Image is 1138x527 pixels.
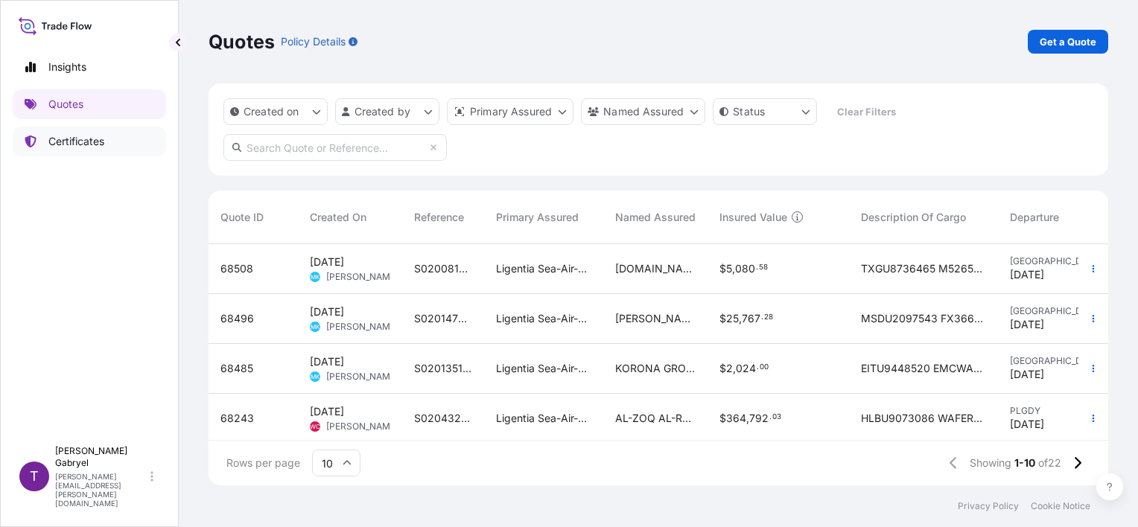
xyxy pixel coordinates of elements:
span: 25 [726,313,739,324]
span: Description Of Cargo [861,210,966,225]
span: MK [311,319,320,334]
span: 024 [736,363,756,374]
p: Get a Quote [1040,34,1096,49]
span: Quote ID [220,210,264,225]
span: [PERSON_NAME] [326,271,398,283]
span: 28 [764,315,773,320]
span: . [756,265,758,270]
span: . [757,365,759,370]
span: WC [310,419,320,434]
span: of 22 [1038,456,1061,470]
span: MK [311,369,320,384]
span: 1-10 [1014,456,1035,470]
p: [PERSON_NAME][EMAIL_ADDRESS][PERSON_NAME][DOMAIN_NAME] [55,472,147,508]
span: 03 [772,415,781,420]
span: Ligentia Sea-Air-Rail Sp. z o.o. [496,311,591,326]
span: [DATE] [1010,417,1044,432]
p: Insights [48,60,86,74]
p: Created on [244,104,299,119]
button: Clear Filters [824,100,908,124]
span: [DATE] [310,404,344,419]
span: [DATE] [1010,267,1044,282]
span: $ [719,263,726,274]
button: createdBy Filter options [335,98,439,125]
span: TXGU8736465 M5265125 40HC 526.00 KG 3.203 M3 65 CTN || RIBBON; LACE; TULLE FABRIC [861,261,986,276]
span: $ [719,313,726,324]
span: Ligentia Sea-Air-Rail Sp. z o.o. [496,411,591,426]
span: 68508 [220,261,253,276]
p: Named Assured [603,104,684,119]
span: 792 [749,413,769,424]
p: Clear Filters [837,104,896,119]
span: PLGDY [1010,405,1090,417]
span: [DATE] [310,304,344,319]
span: [DATE] [310,354,344,369]
span: 58 [759,265,768,270]
span: HLBU9073086 WAFERS ELITESSE DE LUXE 20G NET WEIGHT: 16768 KG HS CODE: 190532 GROSS WEIGHT: 19492,... [861,411,986,426]
span: Showing [970,456,1011,470]
span: Primary Assured [496,210,579,225]
span: , [746,413,749,424]
p: Status [733,104,765,119]
span: . [761,315,763,320]
span: Insured Value [719,210,787,225]
span: 68243 [220,411,254,426]
span: 767 [742,313,760,324]
span: Departure [1010,210,1059,225]
span: [DOMAIN_NAME] SP. Z O.O. SP. K. [615,261,696,276]
span: Reference [414,210,464,225]
span: 5 [726,263,732,274]
span: [GEOGRAPHIC_DATA] [1010,355,1090,367]
span: , [739,313,742,324]
span: . [769,415,772,420]
span: MSDU2097543 FX36604535 20GP 1790.60 KG 5.011 M3 95 PKG || PACKED IN 3 PALLETS ONLY ON CONSIGNEE A... [861,311,986,326]
span: [PERSON_NAME] NDX GROUP [615,311,696,326]
span: [DATE] [1010,317,1044,332]
span: S02014770 || LCL16344 [414,311,472,326]
button: distributor Filter options [447,98,573,125]
span: 364 [726,413,746,424]
a: Certificates [13,127,166,156]
p: Certificates [48,134,104,149]
button: certificateStatus Filter options [713,98,817,125]
span: $ [719,363,726,374]
button: createdOn Filter options [223,98,328,125]
span: 2 [726,363,733,374]
a: Get a Quote [1028,30,1108,54]
a: Insights [13,52,166,82]
button: cargoOwner Filter options [581,98,705,125]
span: EITU9448520 EMCWAJ9664 40HC 1780.00 KG 2.15 M3 50 CTN || STONE EARTHEN BOWL [861,361,986,376]
span: S02008163 || LCL16360 [414,261,472,276]
span: Created On [310,210,366,225]
p: Created by [355,104,411,119]
span: [PERSON_NAME] [326,371,398,383]
span: Rows per page [226,456,300,470]
span: [DATE] [310,255,344,269]
span: [GEOGRAPHIC_DATA] [1010,255,1090,267]
span: , [732,263,735,274]
span: T [30,469,39,484]
span: 68485 [220,361,253,376]
p: Primary Assured [470,104,552,119]
a: Quotes [13,89,166,119]
span: 080 [735,263,755,274]
p: Quotes [48,97,83,112]
span: AL-ZOQ AL-RAFEEA FOR DRY SWEETS & FOOD STUFF CO. [615,411,696,426]
span: $ [719,413,726,424]
a: Cookie Notice [1031,500,1090,512]
span: 68496 [220,311,254,326]
span: [DATE] [1010,367,1044,382]
span: Named Assured [615,210,696,225]
p: Quotes [209,30,275,54]
span: [PERSON_NAME] [326,421,398,432]
span: MK [311,269,320,284]
input: Search Quote or Reference... [223,134,447,161]
a: Privacy Policy [958,500,1019,512]
span: Ligentia Sea-Air-Rail Sp. z o.o. [496,361,591,376]
span: Ligentia Sea-Air-Rail Sp. z o.o. [496,261,591,276]
span: , [733,363,736,374]
span: 00 [760,365,769,370]
p: [PERSON_NAME] Gabryel [55,445,147,469]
